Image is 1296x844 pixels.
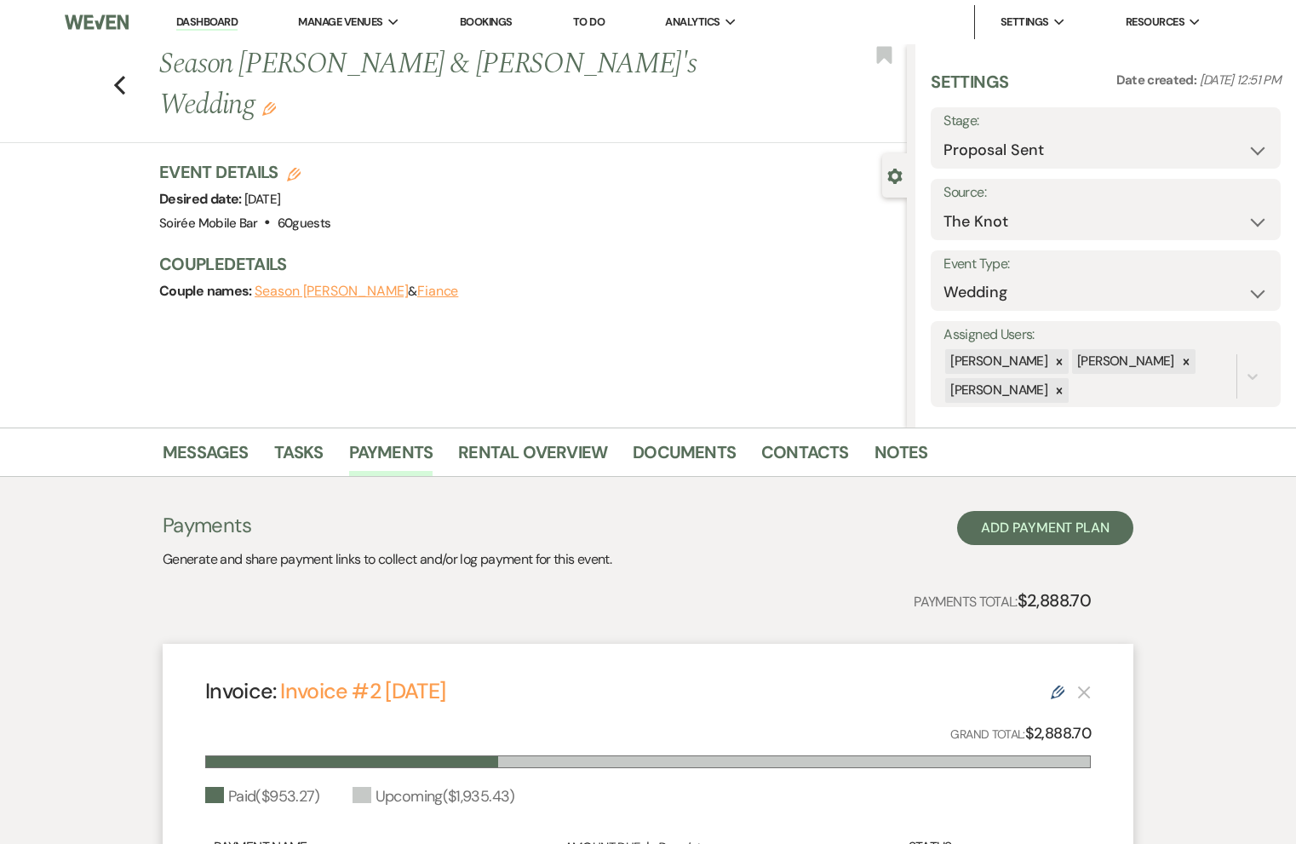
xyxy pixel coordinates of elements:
[460,14,513,29] a: Bookings
[945,378,1050,403] div: [PERSON_NAME]
[573,14,605,29] a: To Do
[665,14,720,31] span: Analytics
[205,785,320,808] div: Paid ( $953.27 )
[163,548,611,571] p: Generate and share payment links to collect and/or log payment for this event.
[255,283,458,300] span: &
[176,14,238,31] a: Dashboard
[280,677,445,705] a: Invoice #2 [DATE]
[163,511,611,540] h3: Payments
[278,215,331,232] span: 60 guests
[159,252,890,276] h3: Couple Details
[159,282,255,300] span: Couple names:
[1001,14,1049,31] span: Settings
[633,439,736,476] a: Documents
[159,190,244,208] span: Desired date:
[887,167,903,183] button: Close lead details
[1126,14,1184,31] span: Resources
[875,439,928,476] a: Notes
[458,439,607,476] a: Rental Overview
[943,323,1268,347] label: Assigned Users:
[957,511,1133,545] button: Add Payment Plan
[255,284,408,298] button: Season [PERSON_NAME]
[1077,685,1091,699] button: This payment plan cannot be deleted because it contains links that have been paid through Weven’s...
[417,284,459,298] button: Fiance
[159,215,257,232] span: Soirée Mobile Bar
[943,109,1268,134] label: Stage:
[761,439,849,476] a: Contacts
[163,439,249,476] a: Messages
[943,181,1268,205] label: Source:
[943,252,1268,277] label: Event Type:
[945,349,1050,374] div: [PERSON_NAME]
[262,100,276,116] button: Edit
[298,14,382,31] span: Manage Venues
[159,160,330,184] h3: Event Details
[244,191,280,208] span: [DATE]
[65,4,129,40] img: Weven Logo
[914,587,1091,614] p: Payments Total:
[950,721,1091,746] p: Grand Total:
[1200,72,1281,89] span: [DATE] 12:51 PM
[1025,723,1091,744] strong: $2,888.70
[1072,349,1177,374] div: [PERSON_NAME]
[1116,72,1200,89] span: Date created:
[274,439,324,476] a: Tasks
[931,70,1008,107] h3: Settings
[1018,589,1091,611] strong: $2,888.70
[353,785,515,808] div: Upcoming ( $1,935.43 )
[205,676,445,706] h4: Invoice:
[159,44,751,125] h1: Season [PERSON_NAME] & [PERSON_NAME]'s Wedding
[349,439,433,476] a: Payments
